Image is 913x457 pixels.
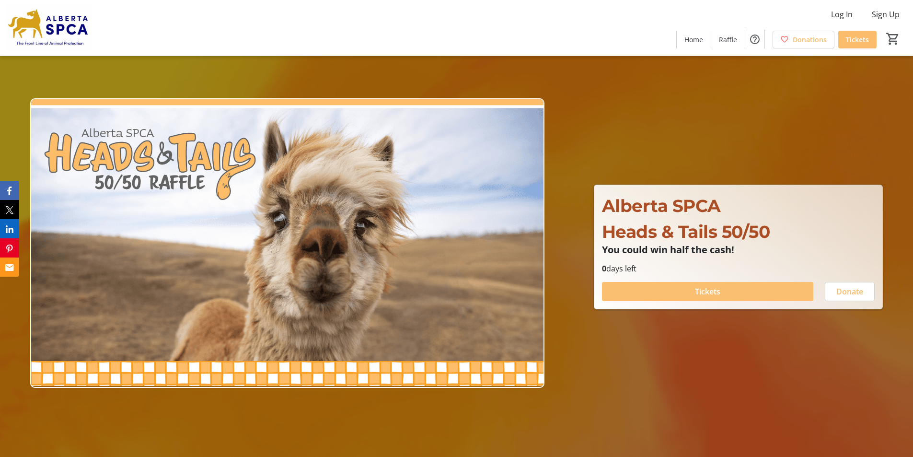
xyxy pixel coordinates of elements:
span: Alberta SPCA [602,195,721,216]
img: Alberta SPCA's Logo [6,4,91,52]
button: Cart [884,30,901,47]
img: Campaign CTA Media Photo [30,98,544,388]
a: Donations [773,31,834,48]
button: Log In [823,7,860,22]
span: Raffle [719,35,737,45]
span: 0 [602,263,606,274]
span: Log In [831,9,853,20]
a: Raffle [711,31,745,48]
p: You could win half the cash! [602,245,875,255]
button: Sign Up [864,7,907,22]
span: Heads & Tails 50/50 [602,221,770,242]
a: Home [677,31,711,48]
span: Tickets [695,286,720,297]
span: Donate [836,286,863,297]
span: Sign Up [872,9,900,20]
a: Tickets [838,31,877,48]
span: Donations [793,35,827,45]
button: Tickets [602,282,813,301]
button: Help [745,30,764,49]
span: Home [684,35,703,45]
span: Tickets [846,35,869,45]
button: Donate [825,282,875,301]
p: days left [602,263,875,274]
